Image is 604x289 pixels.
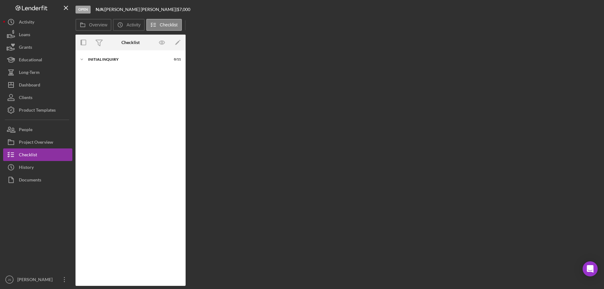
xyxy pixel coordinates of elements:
[96,7,105,12] div: |
[89,22,107,27] label: Overview
[19,79,40,93] div: Dashboard
[19,66,40,80] div: Long-Term
[105,7,177,12] div: [PERSON_NAME] [PERSON_NAME] |
[8,278,11,281] text: JS
[19,123,32,137] div: People
[19,91,32,105] div: Clients
[19,53,42,68] div: Educational
[170,58,181,61] div: 0 / 11
[160,22,178,27] label: Checklist
[88,58,165,61] div: Initial Inquiry
[3,136,72,148] button: Project Overview
[75,19,111,31] button: Overview
[19,148,37,163] div: Checklist
[146,19,182,31] button: Checklist
[19,41,32,55] div: Grants
[3,41,72,53] button: Grants
[121,40,140,45] div: Checklist
[583,261,598,276] div: Open Intercom Messenger
[3,174,72,186] button: Documents
[3,16,72,28] button: Activity
[3,148,72,161] button: Checklist
[3,79,72,91] button: Dashboard
[19,16,34,30] div: Activity
[96,7,103,12] b: N/A
[19,161,34,175] div: History
[126,22,140,27] label: Activity
[3,273,72,286] button: JS[PERSON_NAME]
[19,28,30,42] div: Loans
[3,91,72,104] button: Clients
[3,104,72,116] button: Product Templates
[16,273,57,287] div: [PERSON_NAME]
[3,28,72,41] button: Loans
[75,6,91,14] div: Open
[177,7,190,12] span: $7,000
[19,174,41,188] div: Documents
[3,66,72,79] button: Long-Term
[3,53,72,66] button: Educational
[113,19,144,31] button: Activity
[3,123,72,136] button: People
[19,104,56,118] div: Product Templates
[19,136,53,150] div: Project Overview
[3,161,72,174] button: History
